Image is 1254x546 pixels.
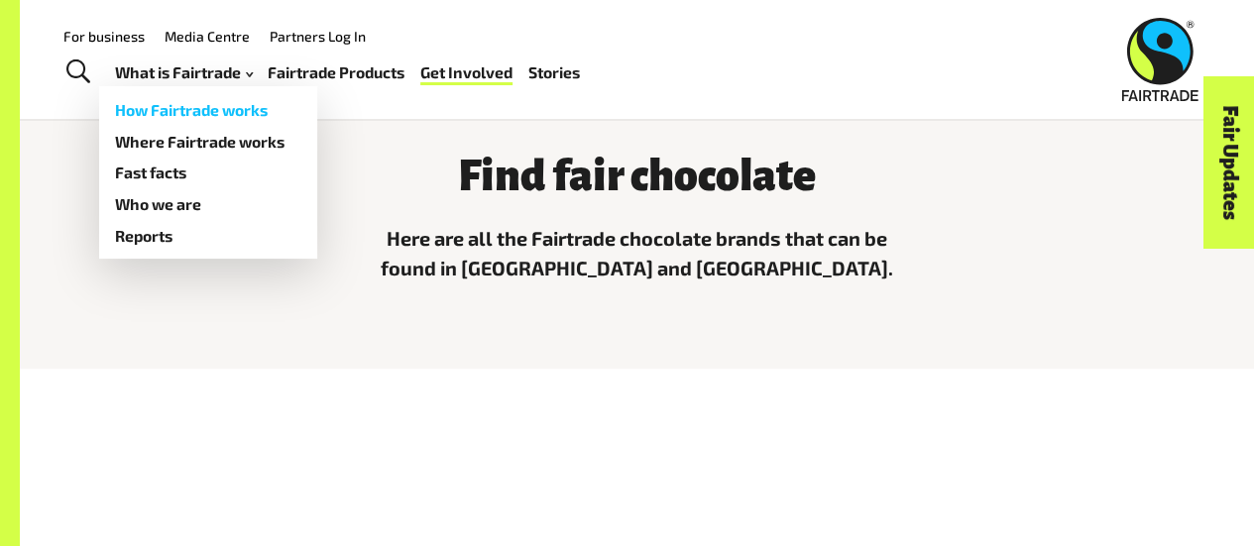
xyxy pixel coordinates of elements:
a: Reports [99,220,317,252]
a: Media Centre [165,28,250,45]
a: Partners Log In [270,28,366,45]
a: Fairtrade Products [268,58,404,86]
h3: Find fair chocolate [367,154,908,201]
a: Who we are [99,188,317,220]
p: Here are all the Fairtrade chocolate brands that can be found in [GEOGRAPHIC_DATA] and [GEOGRAPHI... [367,224,908,282]
a: Fast facts [99,158,317,189]
a: Get Involved [420,58,513,86]
a: For business [63,28,145,45]
a: What is Fairtrade [115,58,253,86]
img: Fairtrade Australia New Zealand logo [1122,18,1198,101]
a: Stories [528,58,580,86]
a: How Fairtrade works [99,94,317,126]
a: Where Fairtrade works [99,126,317,158]
a: Toggle Search [54,48,102,97]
